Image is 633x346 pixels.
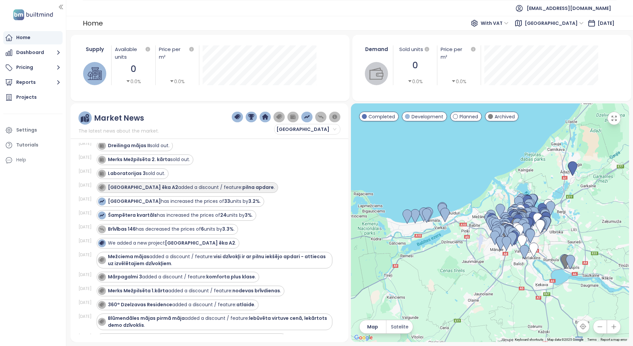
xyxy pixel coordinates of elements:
strong: 360° Dzelzavas Residence [108,301,172,308]
img: home-dark-blue.png [262,114,268,120]
div: has increased the prices of units by . [108,198,261,205]
span: The latest news about the market. [78,127,159,135]
div: has increased the prices of units by . [108,212,253,219]
span: caret-down [170,79,174,84]
span: caret-down [126,79,130,84]
div: Price per m² [441,45,478,61]
img: Google [353,333,374,342]
div: [DATE] [78,314,95,319]
strong: 3.3% [222,226,234,232]
div: 0.0% [126,78,141,85]
div: Market News [94,114,144,122]
div: added a discount / feature: . [108,301,255,308]
div: Home [83,17,103,29]
img: icon [99,241,104,245]
img: icon [99,227,104,231]
span: Latvia [276,124,336,134]
img: information-circle.png [332,114,338,120]
img: icon [99,258,104,262]
div: sold out. [108,142,170,149]
div: added a discount / feature: . [108,273,256,280]
a: Report a map error [601,338,627,341]
div: has decreased the prices of units by . [108,226,235,233]
img: icon [99,319,104,324]
strong: Laboratorijas 3 [108,170,146,177]
div: [DATE] [78,286,95,292]
div: [DATE] [78,141,95,146]
img: house [88,67,102,81]
strong: 33 [224,198,230,204]
strong: Brīvības 146 [108,226,136,232]
img: icon [99,171,104,176]
strong: 6 [201,226,204,232]
a: Open this area in Google Maps (opens a new window) [353,333,374,342]
strong: [GEOGRAPHIC_DATA] [108,198,161,204]
strong: [GEOGRAPHIC_DATA] ēka A2 [165,240,235,246]
a: Tutorials [3,139,63,152]
strong: Merks Mežpilsēta 2. kārta [108,156,170,163]
img: price-tag-dark-blue.png [234,114,240,120]
div: Supply [82,45,108,53]
img: icon [99,288,104,293]
span: Satelite [391,323,409,330]
button: Satelite [386,320,413,333]
div: added a discount / feature: . [108,287,281,294]
div: [DATE] [78,210,95,216]
a: Terms (opens in new tab) [587,338,597,341]
div: 0.0% [170,78,185,85]
div: [DATE] [78,238,95,244]
div: sold out. [108,156,190,163]
strong: komforta plus klase [206,273,255,280]
div: Sold units [397,45,434,53]
div: 0 [115,62,152,76]
div: Help [3,153,63,167]
span: Development [412,113,443,120]
img: trophy-dark-blue.png [248,114,254,120]
div: [DATE] [78,168,95,174]
img: wallet [369,67,383,81]
div: sold out. [108,170,165,177]
button: Map [360,320,386,333]
div: [DATE] [78,272,95,278]
strong: nodevas brīvdienas [232,287,280,294]
img: wallet-dark-grey.png [290,114,296,120]
div: 0.0% [408,78,423,85]
a: Projects [3,91,63,104]
span: Map [367,323,378,330]
button: Reports [3,76,63,89]
div: Help [16,156,26,164]
img: icon [99,213,104,217]
strong: pilna apdare [242,184,274,191]
span: caret-down [408,79,412,84]
img: ruler [81,114,89,122]
strong: atlaide [236,301,254,308]
span: [EMAIL_ADDRESS][DOMAIN_NAME] [527,0,611,16]
div: [DATE] [78,224,95,230]
strong: Blūmendāles mājas pirmā māja [108,315,185,321]
div: Home [16,33,30,42]
strong: Mežciema mājas [108,253,149,260]
img: icon [99,274,104,279]
button: Pricing [3,61,63,74]
div: 0 [397,59,434,72]
span: With VAT [481,18,509,28]
img: icon [99,143,104,148]
span: Latvia [525,18,584,28]
strong: 3% [245,212,252,218]
div: Demand [364,45,390,53]
strong: Dreilinga mājas II [108,142,150,149]
strong: visi dzīvokļi ir ar pilnu iekšējo apdari - attiecas uz izvēlētajiem dzīvokļiem [108,253,326,267]
div: [DATE] [78,182,95,188]
a: Settings [3,124,63,137]
img: price-decreases.png [318,114,324,120]
img: icon [99,199,104,203]
div: added a discount / feature: . [108,253,329,267]
strong: [GEOGRAPHIC_DATA] ēka A2 [108,184,178,191]
img: price-tag-grey.png [276,114,282,120]
div: We added a new project . [108,240,236,247]
strong: 3.2% [248,198,260,204]
img: icon [99,185,104,190]
div: [DATE] [78,300,95,306]
div: [DATE] [78,252,95,258]
span: Map data ©2025 Google [547,338,583,341]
